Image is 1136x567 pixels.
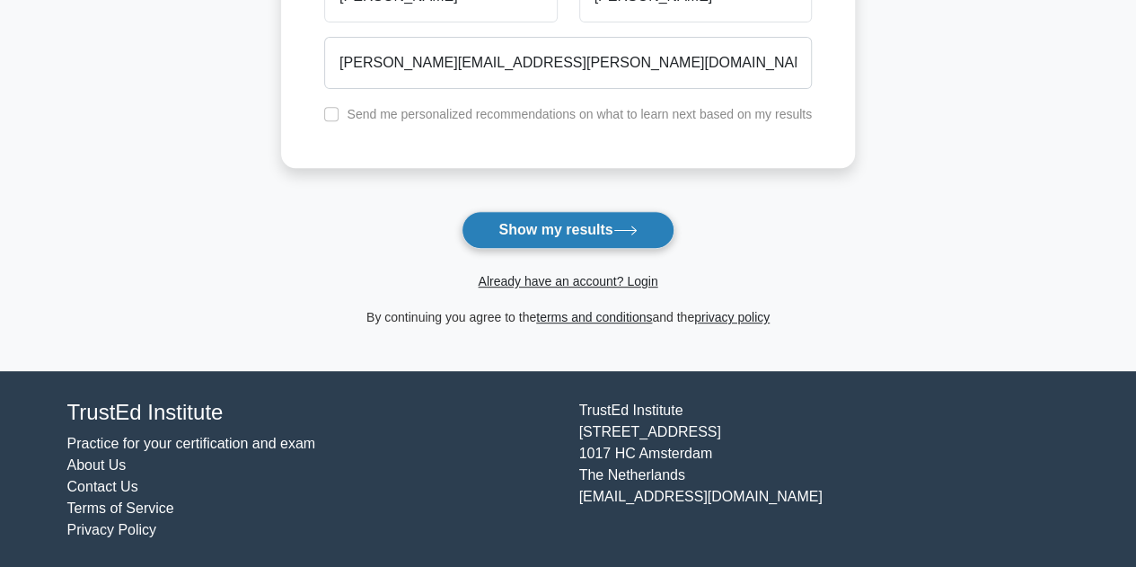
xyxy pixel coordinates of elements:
[270,306,866,328] div: By continuing you agree to the and the
[67,457,127,473] a: About Us
[324,37,812,89] input: Email
[67,522,157,537] a: Privacy Policy
[478,274,657,288] a: Already have an account? Login
[536,310,652,324] a: terms and conditions
[67,501,174,516] a: Terms of Service
[67,436,316,451] a: Practice for your certification and exam
[67,479,138,494] a: Contact Us
[694,310,770,324] a: privacy policy
[347,107,812,121] label: Send me personalized recommendations on what to learn next based on my results
[568,400,1080,541] div: TrustEd Institute [STREET_ADDRESS] 1017 HC Amsterdam The Netherlands [EMAIL_ADDRESS][DOMAIN_NAME]
[462,211,674,249] button: Show my results
[67,400,558,426] h4: TrustEd Institute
